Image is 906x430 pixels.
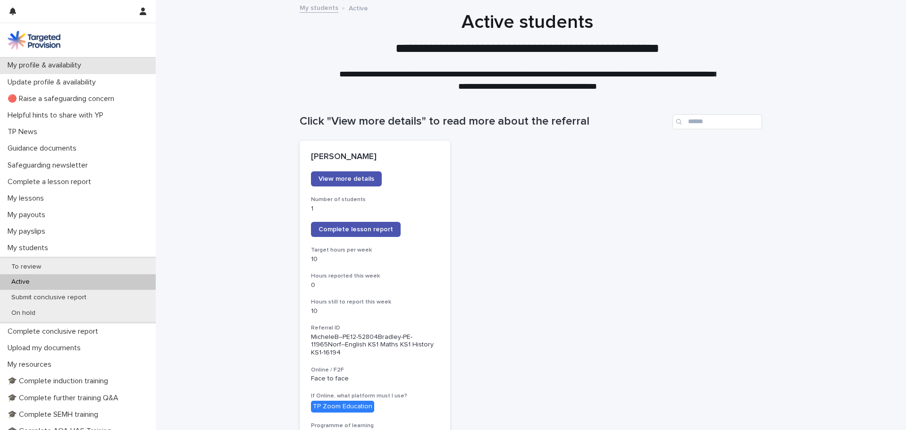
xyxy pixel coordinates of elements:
[4,127,45,136] p: TP News
[311,152,439,162] p: [PERSON_NAME]
[4,278,37,286] p: Active
[311,272,439,280] h3: Hours reported this week
[311,246,439,254] h3: Target hours per week
[311,205,439,213] p: 1
[311,171,382,186] a: View more details
[4,227,53,236] p: My payslips
[4,144,84,153] p: Guidance documents
[4,161,95,170] p: Safeguarding newsletter
[4,78,103,87] p: Update profile & availability
[4,177,99,186] p: Complete a lesson report
[311,366,439,374] h3: Online / F2F
[4,410,106,419] p: 🎓 Complete SEMH training
[311,401,374,413] div: TP Zoom Education
[300,115,669,128] h1: Click "View more details" to read more about the referral
[311,307,439,315] p: 10
[311,255,439,263] p: 10
[4,211,53,219] p: My payouts
[319,226,393,233] span: Complete lesson report
[4,327,106,336] p: Complete conclusive report
[311,196,439,203] h3: Number of students
[311,222,401,237] a: Complete lesson report
[4,61,89,70] p: My profile & availability
[311,333,439,357] p: MicheleB--PE12-52804Bradley-PE-11965Norf--English KS1 Maths KS1 History KS1-16194
[311,375,439,383] p: Face to face
[311,324,439,332] h3: Referral ID
[4,263,49,271] p: To review
[4,377,116,386] p: 🎓 Complete induction training
[300,2,338,13] a: My students
[4,244,56,253] p: My students
[311,392,439,400] h3: If Online, what platform must I use?
[311,298,439,306] h3: Hours still to report this week
[4,309,43,317] p: On hold
[4,94,122,103] p: 🔴 Raise a safeguarding concern
[8,31,60,50] img: M5nRWzHhSzIhMunXDL62
[311,422,439,430] h3: Programme of learning
[4,294,94,302] p: Submit conclusive report
[4,360,59,369] p: My resources
[349,2,368,13] p: Active
[319,176,374,182] span: View more details
[296,11,759,34] h1: Active students
[4,111,111,120] p: Helpful hints to share with YP
[4,194,51,203] p: My lessons
[4,394,126,403] p: 🎓 Complete further training Q&A
[4,344,88,353] p: Upload my documents
[672,114,762,129] input: Search
[311,281,439,289] p: 0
